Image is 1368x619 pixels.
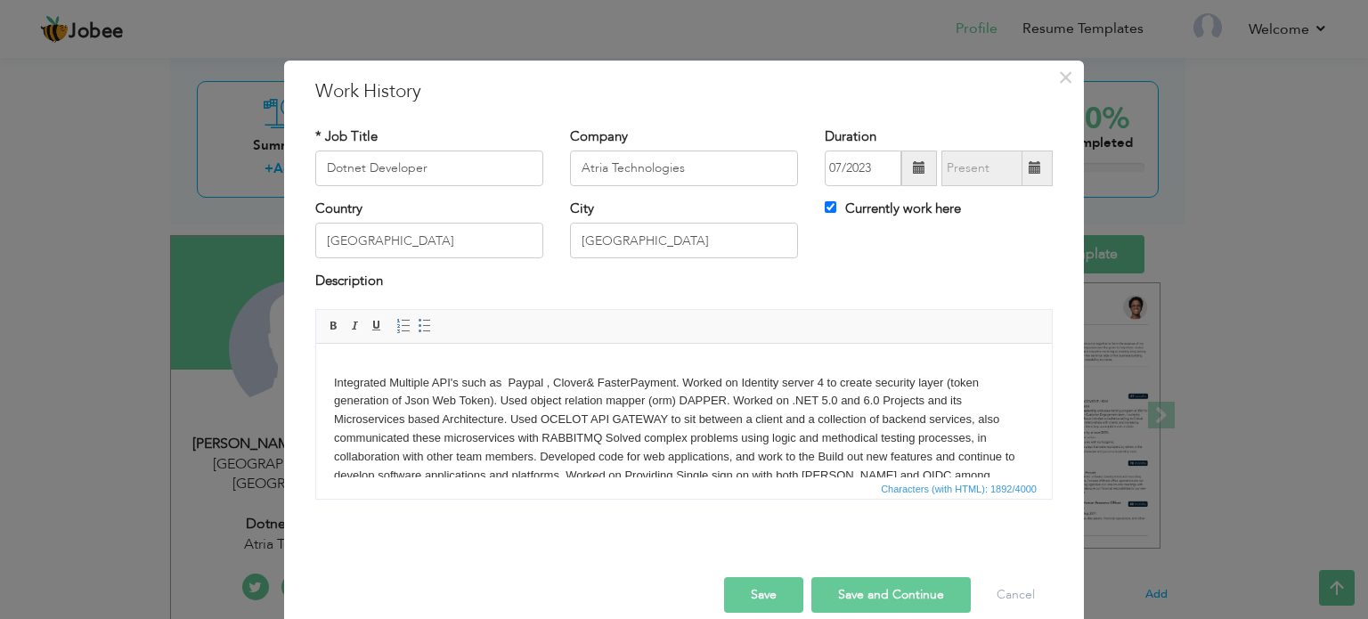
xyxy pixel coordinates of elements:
h3: Work History [315,78,1053,105]
button: Cancel [979,577,1053,613]
label: Company [570,127,628,146]
span: × [1058,61,1073,94]
label: Country [315,200,362,218]
label: City [570,200,594,218]
div: Statistics [877,481,1042,497]
a: Underline [367,316,387,336]
input: From [825,151,901,186]
iframe: Rich Text Editor, workEditor [316,344,1052,477]
input: Currently work here [825,201,836,213]
a: Italic [346,316,365,336]
span: Characters (with HTML): 1892/4000 [877,481,1040,497]
label: Duration [825,127,876,146]
button: Close [1051,63,1079,92]
label: Currently work here [825,200,961,218]
button: Save [724,577,803,613]
label: * Job Title [315,127,378,146]
a: Insert/Remove Numbered List [394,316,413,336]
label: Description [315,272,383,290]
button: Save and Continue [811,577,971,613]
input: Present [941,151,1022,186]
a: Bold [324,316,344,336]
a: Insert/Remove Bulleted List [415,316,435,336]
